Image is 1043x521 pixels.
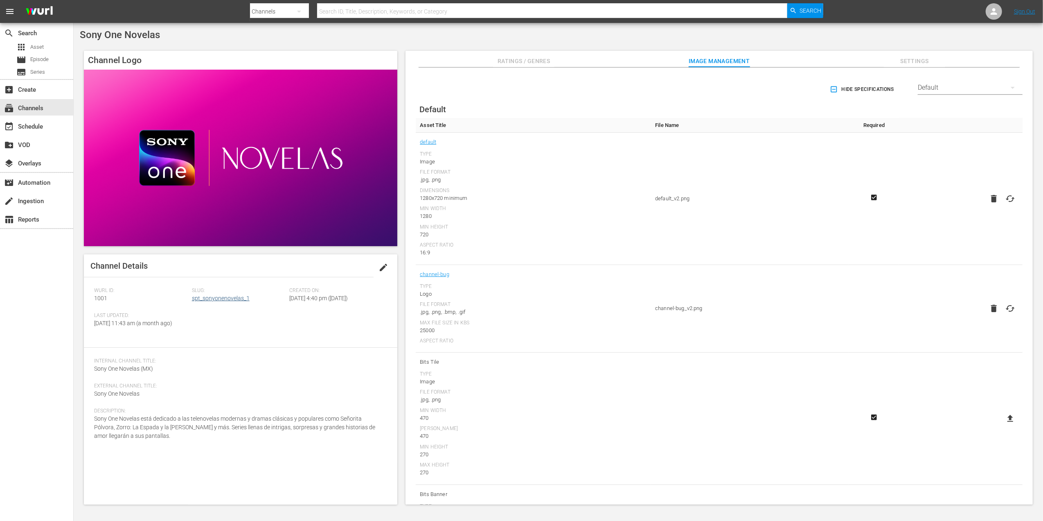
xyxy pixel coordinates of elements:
div: 1280x720 minimum [420,194,647,202]
span: Description: [94,408,383,415]
div: Type [420,283,647,290]
span: Sony One Novelas [80,29,160,41]
div: .jpg, .png, .bmp, .gif [420,308,647,316]
span: Settings [884,56,945,66]
span: Hide Specifications [831,85,894,94]
span: add_box [4,85,14,95]
div: .jpg, .png [420,396,647,404]
div: Type [420,503,647,510]
span: Created On: [290,288,383,294]
div: Max Height [420,462,647,469]
div: 270 [420,469,647,477]
span: Reports [4,215,14,224]
div: Min Width [420,408,647,414]
span: Series [30,68,45,76]
span: 1001 [94,295,107,301]
div: .jpg, .png [420,176,647,184]
span: Channels [4,103,14,113]
svg: Required [869,414,879,421]
div: [PERSON_NAME] [420,426,647,432]
div: Min Height [420,444,647,451]
button: Hide Specifications [828,78,897,101]
span: Asset [16,42,26,52]
span: Episode [30,55,49,63]
a: Sign Out [1014,8,1035,15]
div: 16:9 [420,249,647,257]
span: Automation [4,178,14,188]
div: 720 [420,231,647,239]
span: Last Updated: [94,313,188,319]
td: default_v2.png [651,133,849,265]
div: 25000 [420,326,647,335]
a: spt_sonyonenovelas_1 [192,295,250,301]
span: Sony One Novelas está dedicado a las telenovelas modernas y dramas clásicas y populares como Seño... [94,415,375,439]
svg: Required [869,194,879,201]
a: channel-bug [420,269,449,280]
span: Slug: [192,288,286,294]
span: Episode [16,55,26,65]
a: default [420,137,436,147]
div: 470 [420,432,647,440]
div: File Format [420,169,647,176]
div: File Format [420,301,647,308]
div: Type [420,371,647,378]
div: Min Width [420,206,647,212]
span: VOD [4,140,14,150]
span: Sony One Novelas [94,390,140,397]
div: Logo [420,290,647,298]
th: Asset Title [416,118,651,133]
div: Min Height [420,224,647,231]
span: Sony One Novelas (MX) [94,365,153,372]
th: File Name [651,118,849,133]
div: Image [420,378,647,386]
span: Ratings / Genres [493,56,554,66]
span: Asset [30,43,44,51]
div: Type [420,151,647,158]
div: Image [420,158,647,166]
h4: Channel Logo [84,51,397,70]
div: Aspect Ratio [420,338,647,344]
span: Series [16,67,26,77]
div: 470 [420,414,647,422]
span: Image Management [689,56,750,66]
div: Default [918,76,1023,99]
div: File Format [420,389,647,396]
div: Max File Size In Kbs [420,320,647,326]
span: Bits Banner [420,489,647,500]
div: Dimensions [420,188,647,194]
span: Search [800,3,821,18]
img: Sony One Novelas [84,70,397,246]
div: Aspect Ratio [420,242,647,249]
span: Wurl ID: [94,288,188,294]
span: Default [419,104,446,114]
span: Schedule [4,122,14,131]
td: channel-bug_v2.png [651,265,849,353]
span: Channel Details [90,261,148,271]
span: Bits Tile [420,357,647,367]
div: 270 [420,451,647,459]
span: Ingestion [4,196,14,206]
span: edit [378,263,388,272]
div: 1280 [420,212,647,220]
span: menu [5,7,15,16]
span: Internal Channel Title: [94,358,383,365]
span: Overlays [4,159,14,168]
span: Search [4,28,14,38]
span: [DATE] 11:43 am (a month ago) [94,320,172,326]
img: ans4CAIJ8jUAAAAAAAAAAAAAAAAAAAAAAAAgQb4GAAAAAAAAAAAAAAAAAAAAAAAAJMjXAAAAAAAAAAAAAAAAAAAAAAAAgAT5G... [20,2,59,21]
button: Search [787,3,823,18]
button: edit [374,258,393,277]
th: Required [849,118,899,133]
span: External Channel Title: [94,383,383,390]
span: [DATE] 4:40 pm ([DATE]) [290,295,348,301]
